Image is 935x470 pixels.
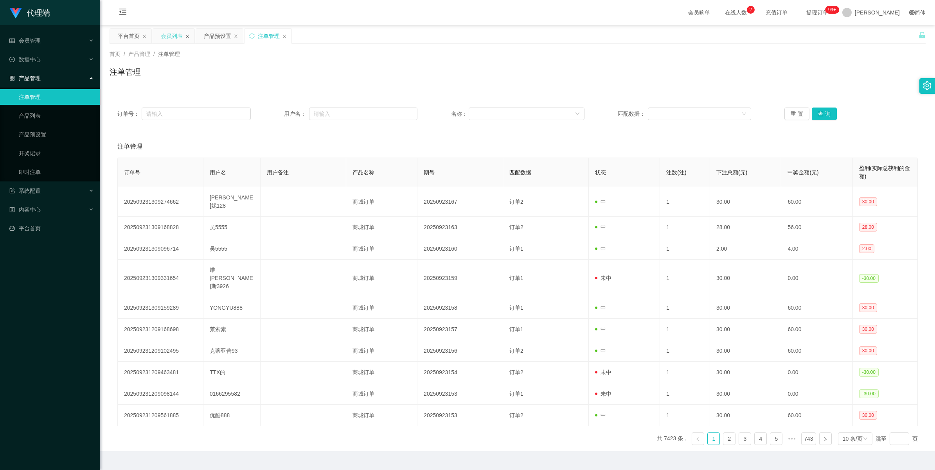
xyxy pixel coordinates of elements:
[509,369,523,375] span: 订单2
[9,57,15,62] i: 图标： check-circle-o
[258,29,280,43] div: 注单管理
[203,383,261,405] td: 0166295582
[19,164,94,180] a: 即时注单
[509,169,531,176] span: 匹配数据
[110,0,136,25] i: 图标： menu-fold
[747,6,755,14] sup: 2
[203,405,261,426] td: 优酷888
[118,217,203,238] td: 202509231309168828
[118,297,203,319] td: 202509231309159289
[153,51,155,57] span: /
[509,326,523,332] span: 订单1
[509,412,523,418] span: 订单2
[417,405,503,426] td: 20250923153
[128,51,150,57] span: 产品管理
[601,246,606,252] font: 中
[859,325,877,334] span: 30.00
[417,238,503,260] td: 20250923160
[716,169,747,176] span: 下注总额(元)
[666,169,686,176] span: 注数(注)
[346,238,417,260] td: 商城订单
[204,29,231,43] div: 产品预设置
[660,260,710,297] td: 1
[660,238,710,260] td: 1
[19,38,41,44] font: 会员管理
[859,165,910,179] span: 盈利(实际总获利的金额)
[819,432,832,445] li: 下一页
[19,127,94,142] a: 产品预设置
[27,0,50,25] h1: 代理端
[755,433,766,445] a: 4
[781,319,852,340] td: 60.00
[142,34,147,39] i: 图标： 关闭
[9,9,50,16] a: 代理端
[346,383,417,405] td: 商城订单
[601,305,606,311] font: 中
[754,432,767,445] li: 4
[346,187,417,217] td: 商城订单
[282,34,287,39] i: 图标： 关闭
[708,433,719,445] a: 1
[660,319,710,340] td: 1
[509,391,523,397] span: 订单1
[19,188,41,194] font: 系统配置
[9,8,22,19] img: logo.9652507e.png
[859,223,877,231] span: 28.00
[660,362,710,383] td: 1
[346,405,417,426] td: 商城订单
[417,217,503,238] td: 20250923163
[19,206,41,213] font: 内容中心
[19,89,94,105] a: 注单管理
[9,207,15,212] i: 图标： 个人资料
[909,10,915,15] i: 图标： global
[601,275,611,281] font: 未中
[601,199,606,205] font: 中
[203,340,261,362] td: 克蒂亚普93
[859,303,877,312] span: 30.00
[781,340,852,362] td: 60.00
[710,319,781,340] td: 30.00
[601,412,606,418] font: 中
[723,433,735,445] a: 2
[781,217,852,238] td: 56.00
[710,238,781,260] td: 2.00
[770,433,782,445] a: 5
[203,362,261,383] td: TTX的
[346,217,417,238] td: 商城订单
[710,260,781,297] td: 30.00
[781,260,852,297] td: 0.00
[110,66,141,78] h1: 注单管理
[766,9,788,16] font: 充值订单
[660,383,710,405] td: 1
[9,75,15,81] i: 图标： AppStore-O
[750,6,752,14] p: 2
[710,405,781,426] td: 30.00
[915,9,926,16] font: 简体
[595,169,606,176] span: 状态
[249,33,255,39] i: 图标： 同步
[509,246,523,252] span: 订单1
[859,389,879,398] span: -30.00
[660,405,710,426] td: 1
[601,348,606,354] font: 中
[352,169,374,176] span: 产品名称
[509,199,523,205] span: 订单2
[859,346,877,355] span: 30.00
[859,274,879,283] span: -30.00
[117,110,142,118] span: 订单号：
[575,111,580,117] i: 图标： 向下
[346,297,417,319] td: 商城订单
[802,433,815,445] a: 743
[417,362,503,383] td: 20250923154
[19,56,41,63] font: 数据中心
[424,169,435,176] span: 期号
[118,29,140,43] div: 平台首页
[124,169,140,176] span: 订单号
[601,224,606,230] font: 中
[710,187,781,217] td: 30.00
[509,305,523,311] span: 订单1
[859,197,877,206] span: 30.00
[696,437,700,441] i: 图标：左
[781,405,852,426] td: 60.00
